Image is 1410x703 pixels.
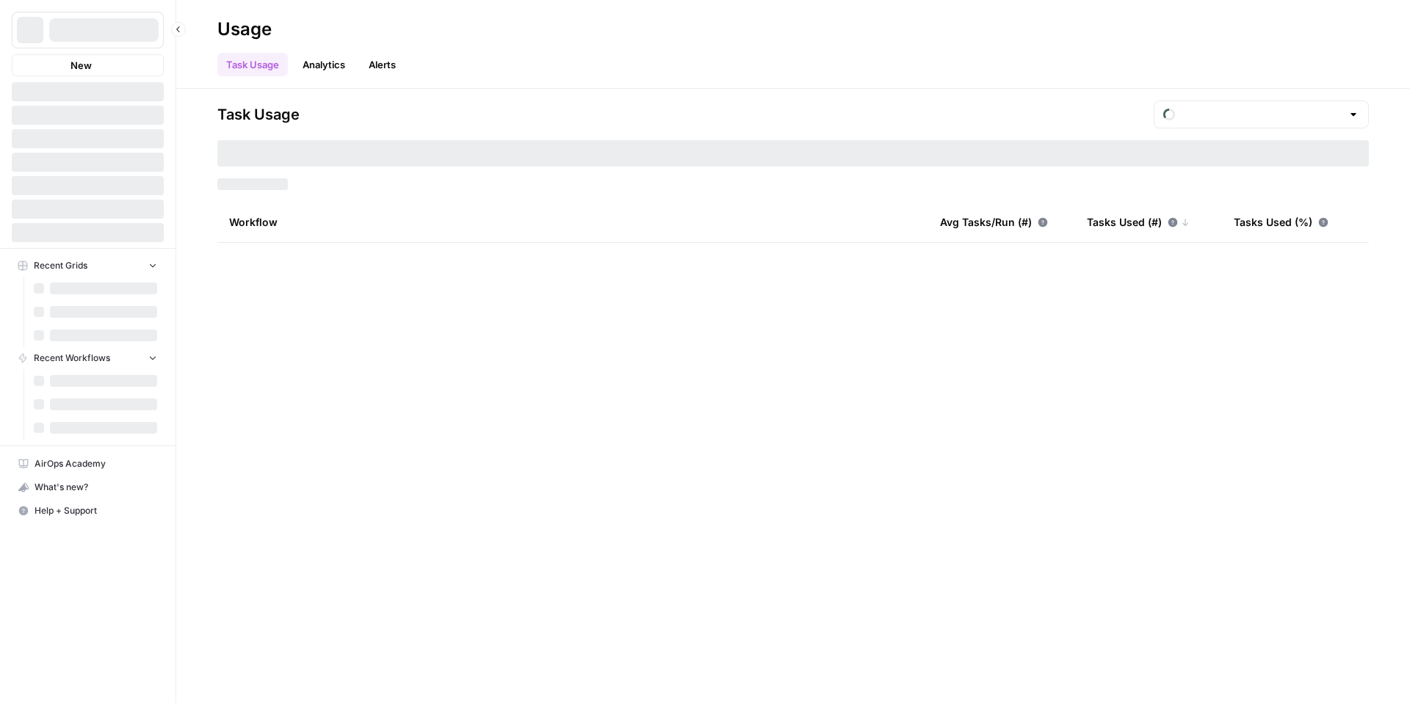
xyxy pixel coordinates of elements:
[12,452,164,476] a: AirOps Academy
[12,499,164,522] button: Help + Support
[35,504,157,517] span: Help + Support
[217,18,272,41] div: Usage
[940,202,1048,242] div: Avg Tasks/Run (#)
[294,53,354,76] a: Analytics
[12,54,164,76] button: New
[360,53,405,76] button: Alerts
[34,351,110,365] span: Recent Workflows
[12,476,164,499] button: What's new?
[12,476,163,498] div: What's new?
[1087,202,1190,242] div: Tasks Used (#)
[12,255,164,277] button: Recent Grids
[34,259,87,272] span: Recent Grids
[217,53,288,76] a: Task Usage
[217,104,300,125] span: Task Usage
[1234,202,1328,242] div: Tasks Used (%)
[229,202,916,242] div: Workflow
[12,347,164,369] button: Recent Workflows
[70,58,92,73] span: New
[35,457,157,470] span: AirOps Academy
